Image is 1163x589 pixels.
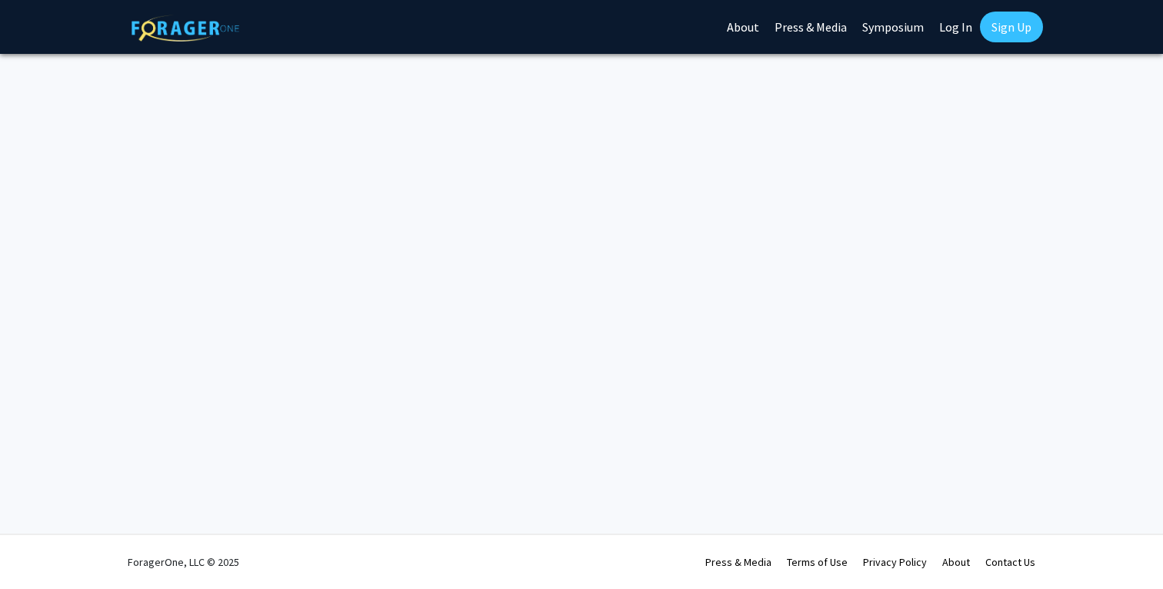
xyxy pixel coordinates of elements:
div: ForagerOne, LLC © 2025 [128,535,239,589]
a: Sign Up [980,12,1043,42]
a: Terms of Use [787,555,848,569]
a: Press & Media [705,555,771,569]
a: Privacy Policy [863,555,927,569]
a: Contact Us [985,555,1035,569]
img: ForagerOne Logo [132,15,239,42]
a: About [942,555,970,569]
